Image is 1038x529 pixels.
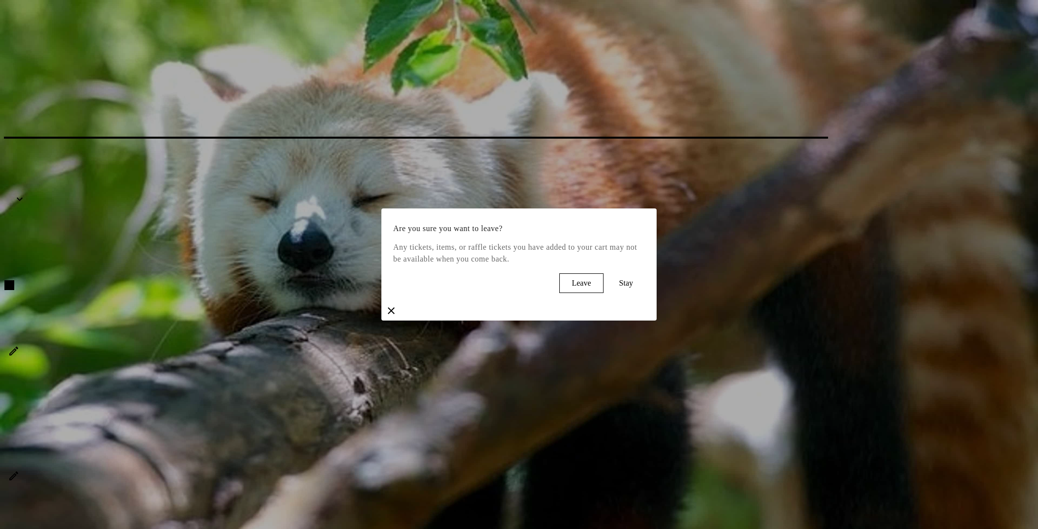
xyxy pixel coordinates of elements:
button: Leave [559,273,603,293]
div: Any tickets, items, or raffle tickets you have added to your cart may not be available when you c... [393,241,645,265]
span: Stay [619,279,633,288]
button: Close [381,301,401,321]
span: Leave [572,279,591,288]
h3: Are you sure you want to leave? [381,208,657,241]
button: Stay [607,273,645,293]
